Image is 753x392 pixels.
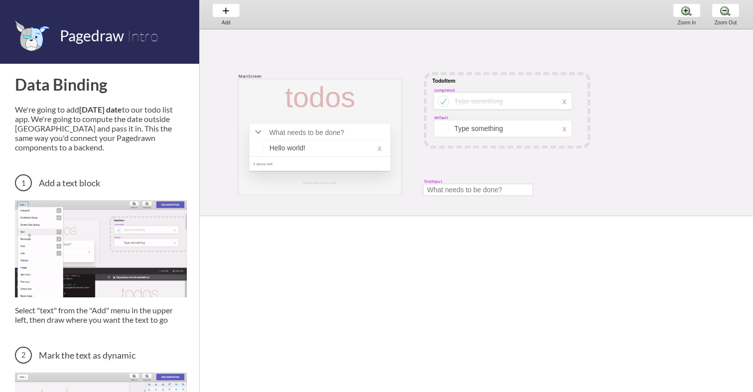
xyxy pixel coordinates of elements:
p: We're going to add to our todo list app. We're going to compute the date outside [GEOGRAPHIC_DATA... [15,105,187,152]
img: baseline-add-24px.svg [221,5,231,16]
h3: Mark the text as dynamic [15,347,187,364]
img: zoom-plus.png [681,5,692,16]
div: x [562,124,567,134]
img: favicon.png [15,20,50,51]
h3: Add a text block [15,174,187,191]
strong: [DATE] date [79,105,122,114]
img: clip of: going to add -> text -> draw -> type "Today is Monday" [15,200,187,297]
span: Pagedraw [60,26,124,44]
img: zoom-minus.png [720,5,731,16]
span: Intro [127,26,158,45]
div: Add [207,20,245,25]
div: Zoom In [668,20,706,25]
div: MainScreen [239,74,261,79]
p: Select "text" from the "Add" menu in the upper left, then draw where you want the text to go [15,305,187,324]
div: completed [434,87,455,93]
div: default [434,115,448,120]
div: TextInput [424,179,442,184]
div: x [562,96,567,106]
h1: Data Binding [15,75,187,94]
div: Zoom Out [707,20,745,25]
